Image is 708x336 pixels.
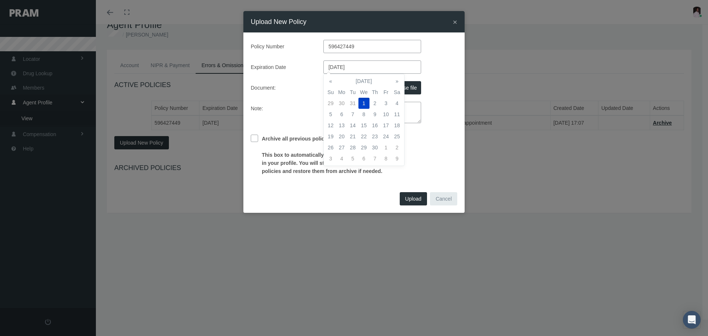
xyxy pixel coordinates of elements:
td: 18 [392,120,403,131]
th: Su [325,87,336,98]
td: 15 [358,120,369,131]
td: 1 [358,98,369,109]
td: 26 [325,142,336,153]
label: Policy Number [245,40,318,53]
td: 2 [369,98,381,109]
h4: Upload New Policy [251,17,306,27]
td: 11 [392,109,403,120]
td: 19 [325,131,336,142]
td: 23 [369,131,381,142]
td: 1 [381,142,392,153]
td: 29 [358,142,369,153]
td: 10 [381,109,392,120]
th: Tu [347,87,358,98]
td: 30 [336,98,347,109]
th: Mo [336,87,347,98]
div: Open Intercom Messenger [683,311,701,329]
td: 7 [369,153,381,164]
td: 25 [392,131,403,142]
td: 27 [336,142,347,153]
td: 5 [325,109,336,120]
th: Sa [392,87,403,98]
span: × [453,18,457,26]
td: 16 [369,120,381,131]
td: 24 [381,131,392,142]
span: Upload [405,196,421,202]
th: » [392,76,403,87]
label: Expiration Date [245,60,318,74]
td: 9 [392,153,403,164]
td: 3 [325,153,336,164]
th: We [358,87,369,98]
td: 5 [347,153,358,164]
td: 13 [336,120,347,131]
td: 4 [336,153,347,164]
th: « [325,76,336,87]
td: 31 [347,98,358,109]
td: 6 [336,109,347,120]
td: 12 [325,120,336,131]
th: Fr [381,87,392,98]
button: Upload [400,192,427,205]
th: [DATE] [336,76,392,87]
td: 3 [381,98,392,109]
td: 22 [358,131,369,142]
button: Cancel [430,192,457,205]
button: Close [453,18,457,26]
td: 29 [325,98,336,109]
td: 20 [336,131,347,142]
td: 4 [392,98,403,109]
td: 8 [358,109,369,120]
th: Th [369,87,381,98]
label: Note: [245,102,318,123]
td: 21 [347,131,358,142]
td: 30 [369,142,381,153]
span: Choose file [391,85,417,91]
td: 6 [358,153,369,164]
td: 7 [347,109,358,120]
td: 8 [381,153,392,164]
td: 28 [347,142,358,153]
label: Document: [245,81,318,94]
label: Archive all previous policies This box to automatically archive the old policies in your profile.... [258,135,385,175]
td: 14 [347,120,358,131]
td: 9 [369,109,381,120]
td: 17 [381,120,392,131]
td: 2 [392,142,403,153]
